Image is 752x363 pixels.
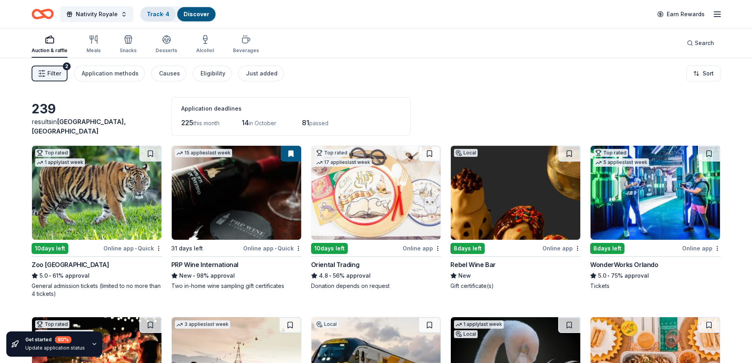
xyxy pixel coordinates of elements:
button: Nativity Royale [60,6,133,22]
img: Image for Oriental Trading [311,146,441,240]
div: Top rated [35,149,69,157]
div: Snacks [120,47,137,54]
div: PRP Wine International [171,260,238,269]
div: WonderWorks Orlando [590,260,658,269]
div: Local [454,149,478,157]
div: Just added [246,69,278,78]
div: Rebel Wine Bar [450,260,495,269]
button: Beverages [233,32,259,58]
span: in October [249,120,276,126]
a: Track· 4 [147,11,169,17]
div: Tickets [590,282,720,290]
div: 75% approval [590,271,720,280]
div: Causes [159,69,180,78]
a: Image for PRP Wine International15 applieslast week31 days leftOnline app•QuickPRP Wine Internati... [171,145,302,290]
img: Image for WonderWorks Orlando [591,146,720,240]
div: Zoo [GEOGRAPHIC_DATA] [32,260,109,269]
div: 1 apply last week [454,320,504,329]
span: [GEOGRAPHIC_DATA], [GEOGRAPHIC_DATA] [32,118,126,135]
a: Home [32,5,54,23]
button: Causes [151,66,186,81]
a: Image for Rebel Wine BarLocal8days leftOnline appRebel Wine BarNewGift certificate(s) [450,145,581,290]
span: passed [309,120,328,126]
div: Online app [542,243,581,253]
div: 5 applies last week [594,158,649,167]
div: 239 [32,101,162,117]
a: Image for Zoo MiamiTop rated1 applylast week10days leftOnline app•QuickZoo [GEOGRAPHIC_DATA]5.0•6... [32,145,162,298]
span: • [135,245,137,252]
button: Eligibility [193,66,232,81]
div: Auction & raffle [32,47,68,54]
div: Online app Quick [243,243,302,253]
a: Image for Oriental TradingTop rated17 applieslast week10days leftOnline appOriental Trading4.8•56... [311,145,441,290]
div: 8 days left [590,243,624,254]
span: 5.0 [598,271,606,280]
div: Eligibility [201,69,225,78]
button: Just added [238,66,284,81]
div: 10 days left [311,243,348,254]
div: Meals [86,47,101,54]
div: Top rated [594,149,628,157]
div: Application deadlines [181,104,401,113]
div: Two in-home wine sampling gift certificates [171,282,302,290]
button: Meals [86,32,101,58]
div: Top rated [315,149,349,157]
div: 17 applies last week [315,158,372,167]
div: 56% approval [311,271,441,280]
div: Oriental Trading [311,260,360,269]
div: Top rated [35,320,69,328]
button: Snacks [120,32,137,58]
span: • [329,273,331,279]
button: Application methods [74,66,145,81]
span: 225 [181,118,193,127]
div: 10 days left [32,243,68,254]
div: Desserts [156,47,177,54]
span: • [275,245,276,252]
span: Nativity Royale [76,9,118,19]
div: Gift certificate(s) [450,282,581,290]
button: Track· 4Discover [140,6,216,22]
div: 3 applies last week [175,320,230,329]
button: Desserts [156,32,177,58]
div: Get started [25,336,85,343]
div: Beverages [233,47,259,54]
span: • [608,273,610,279]
button: Sort [686,66,720,81]
span: Filter [47,69,61,78]
div: Update application status [25,345,85,351]
div: 15 applies last week [175,149,232,157]
span: New [458,271,471,280]
img: Image for Zoo Miami [32,146,161,240]
span: Sort [703,69,714,78]
div: 80 % [55,336,71,343]
span: • [49,273,51,279]
div: General admission tickets (limited to no more than 4 tickets) [32,282,162,298]
img: Image for Rebel Wine Bar [451,146,580,240]
div: Local [315,320,338,328]
button: Alcohol [196,32,214,58]
div: Online app Quick [103,243,162,253]
div: Alcohol [196,47,214,54]
div: 8 days left [450,243,485,254]
img: Image for PRP Wine International [172,146,301,240]
button: Filter2 [32,66,68,81]
a: Earn Rewards [653,7,709,21]
div: 2 [63,62,71,70]
a: Image for WonderWorks OrlandoTop rated5 applieslast week8days leftOnline appWonderWorks Orlando5.... [590,145,720,290]
span: 14 [242,118,249,127]
span: • [193,273,195,279]
div: 98% approval [171,271,302,280]
div: Online app [682,243,720,253]
span: New [179,271,192,280]
div: Donation depends on request [311,282,441,290]
span: 4.8 [319,271,328,280]
div: Local [454,330,478,338]
span: in [32,118,126,135]
button: Search [681,35,720,51]
button: Auction & raffle [32,32,68,58]
div: 61% approval [32,271,162,280]
div: 1 apply last week [35,158,85,167]
span: Search [695,38,714,48]
span: this month [193,120,219,126]
span: 81 [302,118,309,127]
